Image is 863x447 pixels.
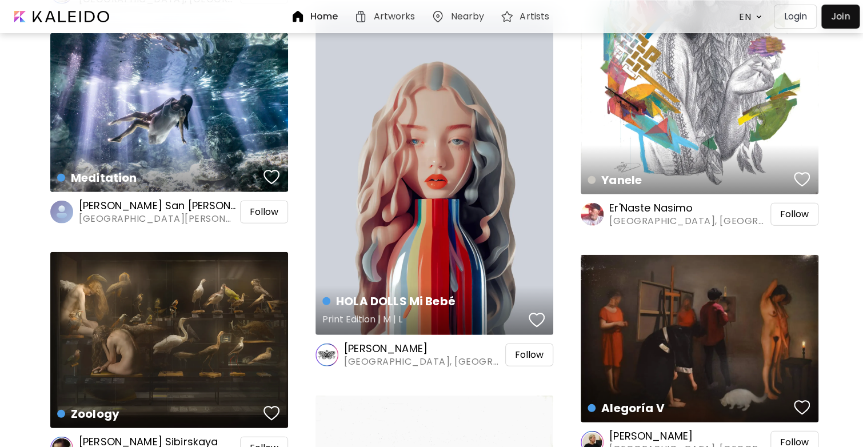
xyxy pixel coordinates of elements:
h6: [PERSON_NAME] [609,429,768,443]
button: favorites [791,168,813,191]
button: favorites [791,396,813,419]
span: Follow [250,206,278,218]
button: favorites [261,402,282,425]
a: [PERSON_NAME] San [PERSON_NAME][GEOGRAPHIC_DATA][PERSON_NAME], [GEOGRAPHIC_DATA]Follow [50,199,288,225]
button: Login [774,5,817,29]
a: Zoologyfavoriteshttps://cdn.kaleido.art/CDN/Artwork/35753/Primary/medium.webp?updated=168549 [50,252,288,428]
h6: [PERSON_NAME] [344,342,503,356]
span: Follow [780,209,809,220]
h6: Home [310,12,338,21]
a: Alegoría Vfavoriteshttps://cdn.kaleido.art/CDN/Artwork/7615/Primary/medium.webp?updated=736076 [581,255,818,422]
span: Follow [515,349,544,361]
a: Artworks [354,10,419,23]
a: Nearby [431,10,489,23]
a: Meditationfavoriteshttps://cdn.kaleido.art/CDN/Artwork/90263/Primary/medium.webp?updated=395486 [50,33,288,191]
span: [GEOGRAPHIC_DATA], [GEOGRAPHIC_DATA] [344,356,503,368]
button: favorites [526,309,548,332]
h4: Zoology [57,405,260,422]
div: EN [733,7,753,27]
h4: HOLA DOLLS Mi Bebé [322,293,525,310]
a: Artists [500,10,554,23]
div: Follow [505,344,553,366]
h6: Artworks [373,12,415,21]
div: Follow [770,203,818,226]
h5: Print Edition | M | L [322,310,525,333]
a: Login [774,5,821,29]
h6: Nearby [450,12,484,21]
a: Join [821,5,860,29]
h4: Meditation [57,169,260,186]
a: HOLA DOLLS Mi BebéPrint Edition | M | Lfavoriteshttps://cdn.kaleido.art/CDN/Artwork/144263/Primar... [315,15,553,335]
h4: Yanele [588,171,790,189]
p: Login [784,10,807,23]
a: Home [291,10,342,23]
span: [GEOGRAPHIC_DATA], [GEOGRAPHIC_DATA] [609,215,768,228]
h4: Alegoría V [588,400,790,417]
a: Er'Naste Nasimo[GEOGRAPHIC_DATA], [GEOGRAPHIC_DATA]Follow [581,201,818,228]
div: Follow [240,201,288,223]
h6: [PERSON_NAME] San [PERSON_NAME] [79,199,238,213]
img: arrow down [753,11,765,22]
span: [GEOGRAPHIC_DATA][PERSON_NAME], [GEOGRAPHIC_DATA] [79,213,238,225]
h6: Artists [520,12,549,21]
button: favorites [261,166,282,189]
h6: Er'Naste Nasimo [609,201,768,215]
a: [PERSON_NAME][GEOGRAPHIC_DATA], [GEOGRAPHIC_DATA]Follow [315,342,553,368]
